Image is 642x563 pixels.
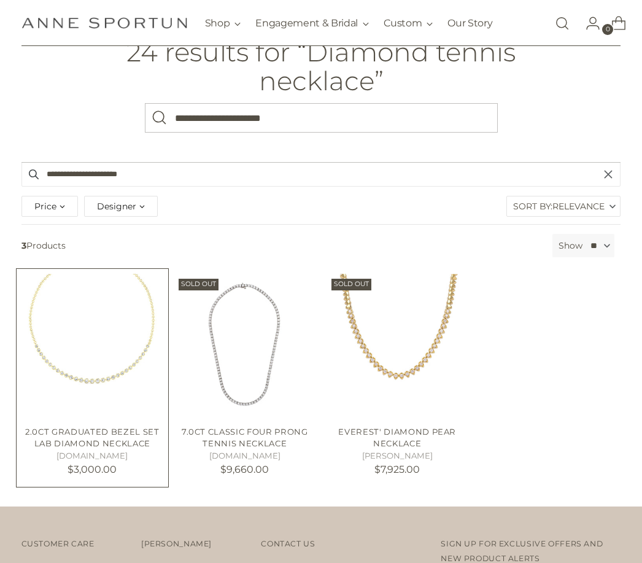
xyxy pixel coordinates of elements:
a: EVEREST' DIAMOND PEAR NECKLACE [327,274,468,416]
a: Open cart modal [601,11,626,36]
button: Custom [384,10,433,37]
b: 3 [21,240,26,251]
span: $3,000.00 [68,464,117,475]
span: Contact Us [261,539,315,548]
span: Sign up for exclusive offers and new product alerts [441,539,603,563]
a: 2.0ct Graduated Bezel Set Lab Diamond Necklace [25,427,159,449]
a: Go to the account page [576,11,600,36]
span: $7,925.00 [374,464,420,475]
span: Price [34,200,56,213]
h5: [PERSON_NAME] [327,450,468,462]
a: EVEREST' DIAMOND PEAR NECKLACE [338,427,456,449]
h1: 24 results for “Diamond tennis necklace” [75,38,567,96]
a: 2.0ct Graduated Bezel Set Lab Diamond Necklace [21,274,163,416]
input: Search products [21,162,621,187]
a: Anne Sportun Fine Jewellery [21,17,187,29]
a: Open search modal [550,11,574,36]
h5: [DOMAIN_NAME] [174,450,316,462]
span: Designer [97,200,136,213]
label: Show [559,239,582,252]
button: Engagement & Bridal [255,10,369,37]
span: Relevance [552,196,605,216]
span: $9,660.00 [220,464,269,475]
span: Products [17,234,548,257]
button: Search [145,103,174,133]
h5: [DOMAIN_NAME] [21,450,163,462]
span: Customer Care [21,539,95,548]
label: Sort By:Relevance [507,196,620,216]
button: Shop [205,10,241,37]
a: 7.0ct Classic Four Prong Tennis Necklace [182,427,308,449]
a: 7.0ct Classic Four Prong Tennis Necklace [174,274,316,416]
span: [PERSON_NAME] [141,539,212,548]
span: 0 [602,24,613,35]
a: Our Story [447,10,492,37]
